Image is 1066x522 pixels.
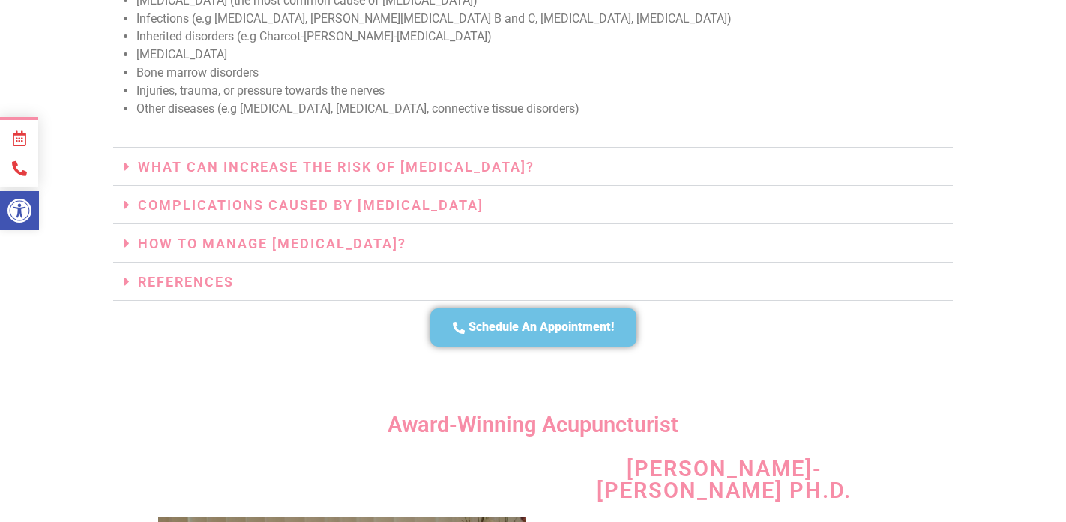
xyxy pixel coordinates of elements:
h3: Complications Caused By [MEDICAL_DATA] [113,186,953,224]
h3: What Can Increase The Risk Of [MEDICAL_DATA]? [113,148,953,186]
p: Award-Winning Acupuncturist [113,414,953,436]
span: Schedule An Appointment! [469,319,614,335]
a: Schedule An Appointment! [430,308,636,346]
li: Injuries, trauma, or pressure towards the nerves [136,82,942,100]
a: What Can Increase The Risk Of [MEDICAL_DATA]? [138,159,534,175]
li: Infections (e.g [MEDICAL_DATA], [PERSON_NAME][MEDICAL_DATA] B and C, [MEDICAL_DATA], [MEDICAL_DATA]) [136,10,942,28]
li: Bone marrow disorders [136,64,942,82]
h3: References [113,262,953,301]
a: How To Manage [MEDICAL_DATA]? [138,235,406,251]
a: Complications Caused By [MEDICAL_DATA] [138,197,484,213]
li: Other diseases (e.g [MEDICAL_DATA], [MEDICAL_DATA], connective tissue disorders) [136,100,942,118]
li: Inherited disorders (e.g Charcot-[PERSON_NAME]-[MEDICAL_DATA]) [136,28,942,46]
h4: [PERSON_NAME]-[PERSON_NAME] Ph.D. [540,458,908,502]
h3: How To Manage [MEDICAL_DATA]? [113,224,953,262]
li: [MEDICAL_DATA] [136,46,942,64]
a: References [138,274,234,289]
